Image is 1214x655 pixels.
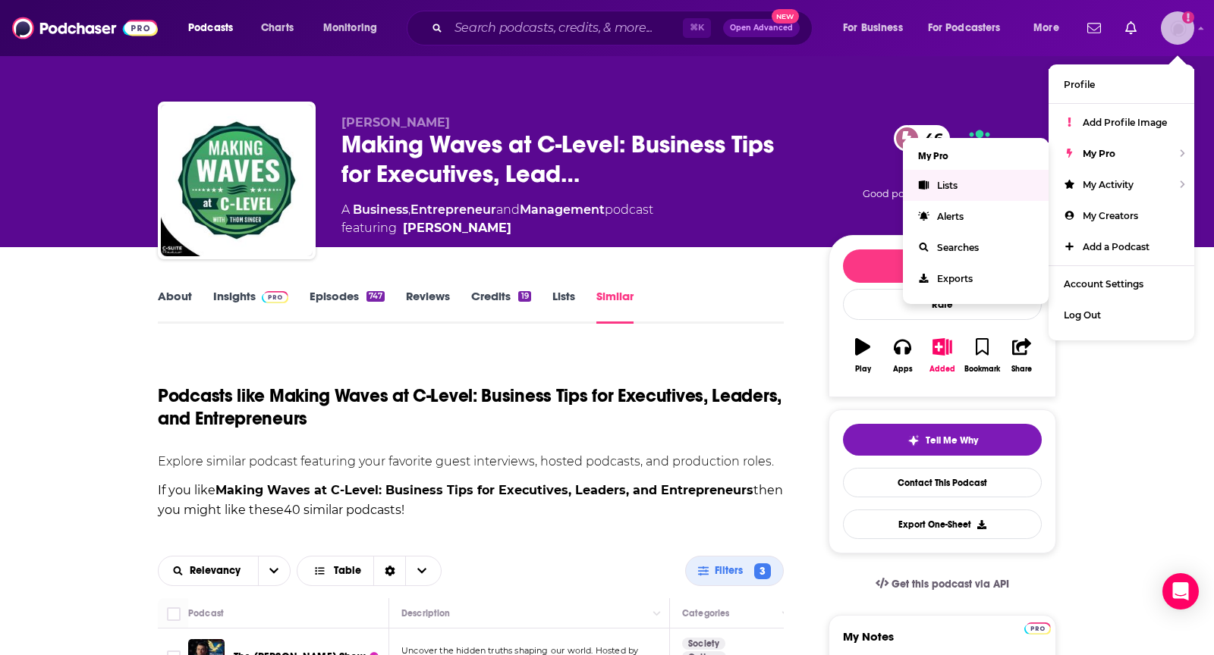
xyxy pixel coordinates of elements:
a: Management [520,202,605,217]
span: Table [334,566,361,576]
button: open menu [313,16,397,40]
span: Log Out [1064,309,1101,321]
span: Podcasts [188,17,233,39]
img: Podchaser - Follow, Share and Rate Podcasts [12,14,158,42]
a: Entrepreneur [410,202,496,217]
button: Open AdvancedNew [723,19,800,37]
div: Share [1011,365,1032,374]
a: Lists [552,289,575,324]
span: My Pro [1083,148,1115,159]
p: Explore similar podcast featuring your favorite guest interviews, hosted podcasts, and production... [158,454,784,469]
span: Get this podcast via API [892,578,1009,591]
span: Add Profile Image [1083,117,1167,128]
strong: Making Waves at C-Level: Business Tips for Executives, Leaders, and Entrepreneurs [215,483,753,497]
a: Profile [1049,69,1194,100]
span: Account Settings [1064,278,1143,290]
a: Contact This Podcast [843,468,1042,497]
input: Search podcasts, credits, & more... [448,16,683,40]
img: User Profile [1161,11,1194,45]
p: If you like then you might like these 40 similar podcasts ! [158,481,784,519]
a: Show notifications dropdown [1081,15,1107,41]
a: 46 [894,125,951,152]
button: open menu [832,16,922,40]
div: Apps [893,365,913,374]
a: Add Profile Image [1049,107,1194,138]
a: Charts [251,16,303,40]
a: Add a Podcast [1049,231,1194,262]
img: Making Waves at C-Level: Business Tips for Executives, Leaders, and Entrepreneurs [161,105,313,256]
img: tell me why sparkle [907,434,920,447]
span: My Creators [1083,210,1138,221]
button: Column Actions [777,605,795,623]
span: [PERSON_NAME] [341,115,450,130]
button: open menu [1023,16,1078,40]
a: Reviews [406,289,450,324]
button: tell me why sparkleTell Me Why [843,424,1042,456]
div: Play [855,365,871,374]
button: Choose View [297,556,442,586]
a: InsightsPodchaser Pro [213,289,288,324]
div: Open Intercom Messenger [1162,573,1199,610]
button: open menu [258,556,290,585]
a: Pro website [1024,620,1051,635]
span: My Activity [1083,179,1134,190]
span: Open Advanced [730,24,793,32]
span: New [772,9,799,24]
a: Society [682,638,725,650]
span: featuring [341,219,653,237]
span: Logged in as TeemsPR [1161,11,1194,45]
span: Monitoring [323,17,377,39]
div: A podcast [341,201,653,237]
button: Added [923,328,962,383]
a: Get this podcast via API [863,566,1021,603]
span: For Podcasters [928,17,1001,39]
span: Filters [715,566,749,576]
button: Follow [843,249,1042,283]
a: Credits19 [471,289,530,324]
span: More [1033,17,1059,39]
svg: Add a profile image [1182,11,1194,24]
span: Add a Podcast [1083,241,1150,252]
img: Podchaser Pro [1024,622,1051,635]
button: open menu [918,16,1023,40]
div: 46Good podcast? Give it some love! [829,115,1056,210]
h2: Choose List sort [158,556,291,586]
span: 46 [909,125,951,152]
a: Thom Singer [403,219,511,237]
span: Good podcast? Give it some love! [863,188,1022,199]
button: Export One-Sheet [843,509,1042,539]
div: Description [401,604,450,622]
div: 747 [366,291,385,302]
div: Added [929,365,955,374]
span: Profile [1064,79,1095,90]
ul: Show profile menu [1049,64,1194,340]
button: Show profile menu [1161,11,1194,45]
div: Bookmark [964,365,1000,374]
button: Filters3 [685,556,784,586]
button: Play [843,328,882,383]
a: About [158,289,192,324]
a: Similar [596,289,634,324]
button: Share [1002,328,1042,383]
span: and [496,202,520,217]
a: Show notifications dropdown [1119,15,1143,41]
div: Rate [843,289,1042,320]
div: Podcast [188,604,224,622]
img: Podchaser Pro [262,291,288,303]
a: My Creators [1049,200,1194,231]
button: Apps [882,328,922,383]
span: 3 [754,563,771,579]
span: Tell Me Why [926,434,978,447]
button: Column Actions [648,605,666,623]
a: Account Settings [1049,268,1194,299]
div: Sort Direction [373,556,405,585]
button: Bookmark [962,328,1002,383]
div: 19 [518,291,530,302]
span: , [408,202,410,217]
button: open menu [159,566,258,576]
a: Business [353,202,408,217]
a: Episodes747 [310,289,385,324]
